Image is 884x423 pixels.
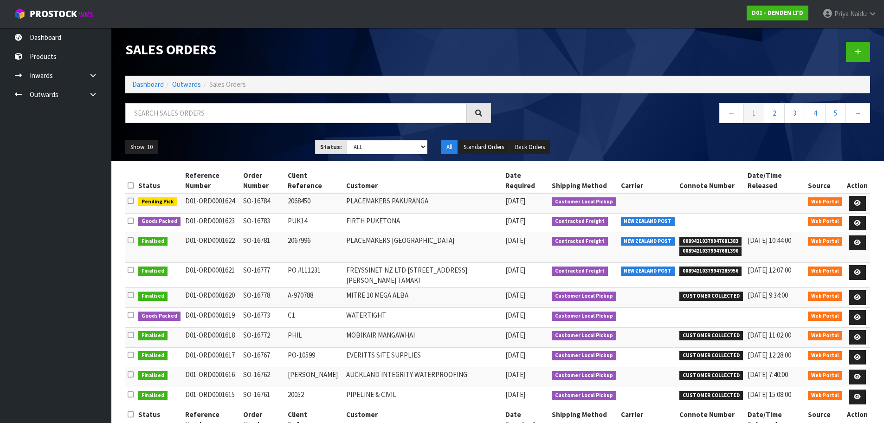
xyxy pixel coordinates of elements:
[138,237,168,246] span: Finalised
[344,308,503,328] td: WATERTIGHT
[850,9,867,18] span: Naidu
[136,168,183,193] th: Status
[241,367,285,387] td: SO-16762
[784,103,805,123] a: 3
[747,6,808,20] a: D01 - DEMDEN LTD
[138,197,177,207] span: Pending Pick
[745,168,806,193] th: Date/Time Released
[285,168,344,193] th: Client Reference
[183,327,241,347] td: D01-ORD0001618
[805,103,826,123] a: 4
[132,80,164,89] a: Dashboard
[14,8,26,20] img: cube-alt.png
[125,140,158,155] button: Show: 10
[344,327,503,347] td: MOBIKAIR MANGAWHAI
[621,237,675,246] span: NEW ZEALAND POST
[344,233,503,263] td: PLACEMAKERS [GEOGRAPHIC_DATA]
[621,267,675,276] span: NEW ZEALAND POST
[505,266,525,274] span: [DATE]
[552,292,616,301] span: Customer Local Pickup
[285,213,344,233] td: PUK14
[183,193,241,213] td: D01-ORD0001624
[748,236,791,245] span: [DATE] 10:44:00
[441,140,458,155] button: All
[138,267,168,276] span: Finalised
[458,140,509,155] button: Standard Orders
[285,263,344,288] td: PO #111231
[183,367,241,387] td: D01-ORD0001616
[808,197,842,207] span: Web Portal
[285,387,344,407] td: 20052
[505,291,525,299] span: [DATE]
[241,168,285,193] th: Order Number
[808,217,842,226] span: Web Portal
[241,327,285,347] td: SO-16772
[241,347,285,367] td: SO-16767
[505,196,525,205] span: [DATE]
[552,312,616,321] span: Customer Local Pickup
[845,168,870,193] th: Action
[679,351,743,360] span: CUSTOMER COLLECTED
[125,42,491,57] h1: Sales Orders
[748,351,791,359] span: [DATE] 12:28:00
[138,331,168,340] span: Finalised
[30,8,77,20] span: ProStock
[241,233,285,263] td: SO-16781
[845,103,870,123] a: →
[183,347,241,367] td: D01-ORD0001617
[510,140,550,155] button: Back Orders
[825,103,846,123] a: 5
[748,370,788,379] span: [DATE] 7:40:00
[172,80,201,89] a: Outwards
[344,193,503,213] td: PLACEMAKERS PAKURANGA
[748,291,788,299] span: [DATE] 9:34:00
[183,233,241,263] td: D01-ORD0001622
[808,351,842,360] span: Web Portal
[183,387,241,407] td: D01-ORD0001615
[241,263,285,288] td: SO-16777
[183,288,241,308] td: D01-ORD0001620
[138,391,168,400] span: Finalised
[748,266,791,274] span: [DATE] 12:07:00
[808,371,842,380] span: Web Portal
[808,292,842,301] span: Web Portal
[183,263,241,288] td: D01-ORD0001621
[552,217,608,226] span: Contracted Freight
[138,312,181,321] span: Goods Packed
[552,237,608,246] span: Contracted Freight
[285,327,344,347] td: PHIL
[285,367,344,387] td: [PERSON_NAME]
[806,168,845,193] th: Source
[241,387,285,407] td: SO-16761
[503,168,549,193] th: Date Required
[344,168,503,193] th: Customer
[183,308,241,328] td: D01-ORD0001619
[748,331,791,339] span: [DATE] 11:02:00
[241,193,285,213] td: SO-16784
[344,367,503,387] td: AUCKLAND INTEGRITY WATERPROOFING
[183,213,241,233] td: D01-ORD0001623
[505,331,525,339] span: [DATE]
[505,236,525,245] span: [DATE]
[552,267,608,276] span: Contracted Freight
[505,390,525,399] span: [DATE]
[285,288,344,308] td: A-970788
[344,347,503,367] td: EVERITTS SITE SUPPLIES
[183,168,241,193] th: Reference Number
[241,213,285,233] td: SO-16783
[285,347,344,367] td: PO-10599
[209,80,246,89] span: Sales Orders
[549,168,619,193] th: Shipping Method
[125,103,467,123] input: Search sales orders
[677,168,745,193] th: Connote Number
[505,351,525,359] span: [DATE]
[552,197,616,207] span: Customer Local Pickup
[138,371,168,380] span: Finalised
[505,103,871,126] nav: Page navigation
[344,213,503,233] td: FIRTH PUKETONA
[619,168,678,193] th: Carrier
[79,10,93,19] small: WMS
[241,308,285,328] td: SO-16773
[748,390,791,399] span: [DATE] 15:08:00
[285,233,344,263] td: 2067996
